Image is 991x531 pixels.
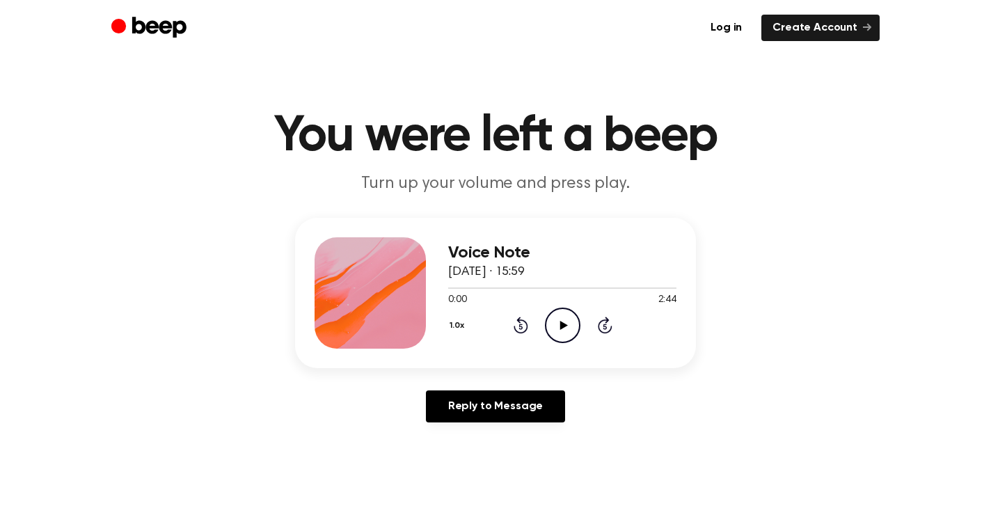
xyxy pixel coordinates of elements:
[426,390,565,422] a: Reply to Message
[448,266,525,278] span: [DATE] · 15:59
[448,314,470,338] button: 1.0x
[658,293,676,308] span: 2:44
[448,244,676,262] h3: Voice Note
[139,111,852,161] h1: You were left a beep
[699,15,753,41] a: Log in
[448,293,466,308] span: 0:00
[111,15,190,42] a: Beep
[228,173,763,196] p: Turn up your volume and press play.
[761,15,880,41] a: Create Account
